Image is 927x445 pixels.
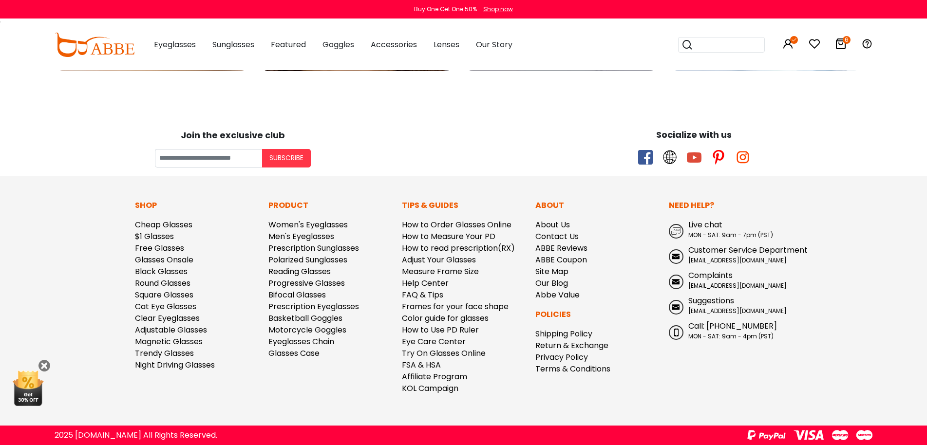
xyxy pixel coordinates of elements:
a: Frames for your face shape [402,301,509,312]
span: facebook [638,150,653,165]
a: 6 [835,40,847,51]
a: ABBE Coupon [535,254,587,265]
img: mini welcome offer [10,367,46,406]
div: Shop now [483,5,513,14]
a: Progressive Glasses [268,278,345,289]
a: Men's Eyeglasses [268,231,334,242]
img: abbeglasses.com [55,33,134,57]
a: $1 Glasses [135,231,174,242]
a: FSA & HSA [402,359,441,371]
a: Free Glasses [135,242,184,254]
a: Contact Us [535,231,579,242]
span: twitter [662,150,677,165]
a: Complaints [EMAIL_ADDRESS][DOMAIN_NAME] [669,270,793,290]
a: Magnetic Glasses [135,336,203,347]
a: FAQ & Tips [402,289,443,300]
p: About [535,200,659,211]
span: Call: [PHONE_NUMBER] [688,320,777,332]
span: Suggestions [688,295,734,306]
a: Our Blog [535,278,568,289]
a: Trendy Glasses [135,348,194,359]
a: Eyeglasses Chain [268,336,334,347]
a: KOL Campaign [402,383,458,394]
a: Measure Frame Size [402,266,479,277]
a: Basketball Goggles [268,313,342,324]
span: pinterest [711,150,726,165]
a: Motorcycle Goggles [268,324,346,335]
span: youtube [687,150,701,165]
a: ABBE Reviews [535,242,587,254]
a: Night Driving Glasses [135,359,215,371]
a: Black Glasses [135,266,188,277]
a: Affiliate Program [402,371,467,382]
a: Customer Service Department [EMAIL_ADDRESS][DOMAIN_NAME] [669,244,793,265]
p: Need Help? [669,200,793,211]
a: Glasses Onsale [135,254,193,265]
a: Shop now [478,5,513,13]
span: Our Story [476,39,512,50]
a: Color guide for glasses [402,313,489,324]
a: Privacy Policy [535,352,588,363]
a: Call: [PHONE_NUMBER] MON - SAT: 9am - 4pm (PST) [669,320,793,341]
a: Square Glasses [135,289,193,300]
a: How to Use PD Ruler [402,324,479,335]
a: Shipping Policy [535,328,592,339]
span: MON - SAT: 9am - 7pm (PST) [688,231,773,239]
a: Suggestions [EMAIL_ADDRESS][DOMAIN_NAME] [669,295,793,315]
span: Lenses [434,39,459,50]
a: Women's Eyeglasses [268,219,348,230]
a: Polarized Sunglasses [268,254,347,265]
span: [EMAIL_ADDRESS][DOMAIN_NAME] [688,307,787,315]
span: Sunglasses [212,39,254,50]
p: Product [268,200,392,211]
span: Goggles [322,39,354,50]
span: Complaints [688,270,733,281]
span: Customer Service Department [688,244,808,256]
div: Socialize with us [469,128,920,141]
a: Cat Eye Glasses [135,301,196,312]
a: Prescription Sunglasses [268,242,359,254]
span: Eyeglasses [154,39,196,50]
i: 6 [843,36,851,44]
input: Your email [155,149,262,167]
a: Cheap Glasses [135,219,192,230]
a: Reading Glasses [268,266,331,277]
a: Adjust Your Glasses [402,254,476,265]
span: [EMAIL_ADDRESS][DOMAIN_NAME] [688,281,787,290]
a: Try On Glasses Online [402,348,486,359]
span: Accessories [371,39,417,50]
a: Glasses Case [268,348,320,359]
span: Live chat [688,219,722,230]
div: Buy One Get One 50% [414,5,477,14]
div: 2025 [DOMAIN_NAME] All Rights Reserved. [55,429,217,441]
a: Site Map [535,266,568,277]
a: Live chat MON - SAT: 9am - 7pm (PST) [669,219,793,240]
a: Clear Eyeglasses [135,313,200,324]
span: Featured [271,39,306,50]
a: Return & Exchange [535,340,608,351]
span: MON - SAT: 9am - 4pm (PST) [688,332,774,340]
a: Adjustable Glasses [135,324,207,335]
a: Help Center [402,278,449,289]
p: Policies [535,309,659,320]
button: Subscribe [262,149,311,167]
a: Round Glasses [135,278,190,289]
a: How to read prescription(RX) [402,242,515,254]
span: [EMAIL_ADDRESS][DOMAIN_NAME] [688,256,787,264]
div: Join the exclusive club [7,127,459,142]
a: Abbe Value [535,289,580,300]
a: Prescription Eyeglasses [268,301,359,312]
a: How to Measure Your PD [402,231,495,242]
span: instagram [736,150,750,165]
a: How to Order Glasses Online [402,219,511,230]
a: Terms & Conditions [535,363,610,374]
a: Bifocal Glasses [268,289,326,300]
a: Eye Care Center [402,336,466,347]
a: About Us [535,219,570,230]
p: Shop [135,200,259,211]
p: Tips & Guides [402,200,526,211]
